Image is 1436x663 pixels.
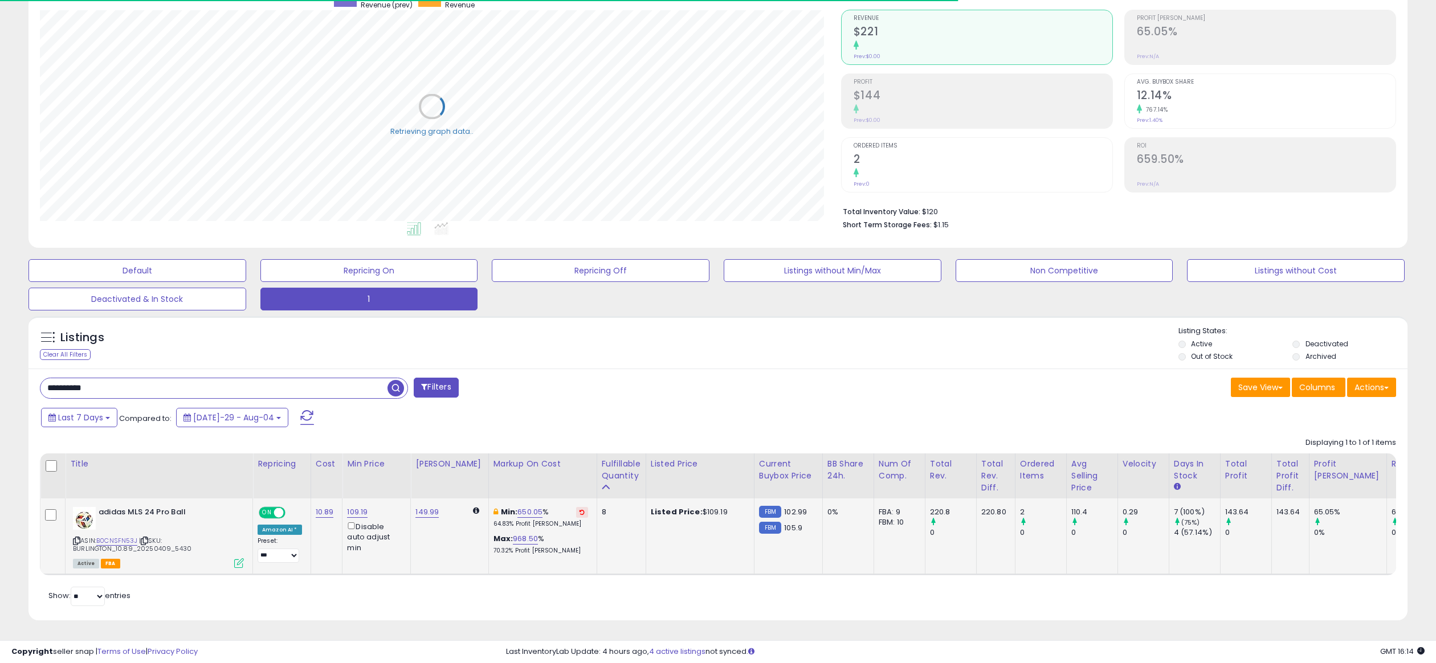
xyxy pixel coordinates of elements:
[11,646,53,657] strong: Copyright
[73,559,99,568] span: All listings currently available for purchase on Amazon
[1191,339,1212,349] label: Active
[1071,458,1113,494] div: Avg Selling Price
[347,506,368,518] a: 109.19
[316,458,338,470] div: Cost
[258,458,306,470] div: Repricing
[347,520,402,553] div: Disable auto adjust min
[930,458,972,482] div: Total Rev.
[933,219,949,230] span: $1.15
[759,506,781,518] small: FBM
[651,458,749,470] div: Listed Price
[1347,378,1396,397] button: Actions
[28,259,246,282] button: Default
[1306,339,1348,349] label: Deactivated
[1231,378,1290,397] button: Save View
[759,522,781,534] small: FBM
[48,590,130,601] span: Show: entries
[649,646,705,657] a: 4 active listings
[1123,458,1164,470] div: Velocity
[1137,89,1396,104] h2: 12.14%
[506,646,1425,657] div: Last InventoryLab Update: 4 hours ago, not synced.
[784,506,807,517] span: 102.99
[119,413,172,424] span: Compared to:
[784,522,802,533] span: 105.9
[60,330,104,346] h5: Listings
[843,220,932,230] b: Short Term Storage Fees:
[1225,507,1271,517] div: 143.64
[1292,378,1345,397] button: Columns
[930,507,976,517] div: 220.8
[258,537,302,563] div: Preset:
[854,89,1112,104] h2: $144
[854,143,1112,149] span: Ordered Items
[854,117,880,124] small: Prev: $0.00
[284,508,302,518] span: OFF
[1299,382,1335,393] span: Columns
[1178,326,1408,337] p: Listing States:
[1314,507,1386,517] div: 65.05%
[96,536,137,546] a: B0CNSFN53J
[724,259,941,282] button: Listings without Min/Max
[193,412,274,423] span: [DATE]-29 - Aug-04
[493,458,592,470] div: Markup on Cost
[854,15,1112,22] span: Revenue
[1314,458,1382,482] div: Profit [PERSON_NAME]
[1071,507,1117,517] div: 110.4
[492,259,709,282] button: Repricing Off
[101,559,120,568] span: FBA
[651,507,745,517] div: $109.19
[854,153,1112,168] h2: 2
[854,181,870,187] small: Prev: 0
[602,507,637,517] div: 8
[176,408,288,427] button: [DATE]-29 - Aug-04
[854,25,1112,40] h2: $221
[28,288,246,310] button: Deactivated & In Stock
[1071,527,1117,538] div: 0
[1181,518,1200,527] small: (75%)
[99,507,237,521] b: adidas MLS 24 Pro Ball
[1137,153,1396,168] h2: 659.50%
[854,53,880,60] small: Prev: $0.00
[73,536,191,553] span: | SKU: BURLINGTON_10.89_20250409_5430
[1187,259,1405,282] button: Listings without Cost
[1380,646,1425,657] span: 2025-08-12 16:14 GMT
[501,506,518,517] b: Min:
[1306,351,1336,361] label: Archived
[260,508,274,518] span: ON
[651,506,703,517] b: Listed Price:
[415,458,483,470] div: [PERSON_NAME]
[347,458,406,470] div: Min Price
[1225,527,1271,538] div: 0
[1020,527,1066,538] div: 0
[148,646,198,657] a: Privacy Policy
[1137,181,1159,187] small: Prev: N/A
[493,547,588,555] p: 70.32% Profit [PERSON_NAME]
[513,533,538,545] a: 968.50
[1225,458,1267,482] div: Total Profit
[493,533,513,544] b: Max:
[414,378,458,398] button: Filters
[1392,458,1433,470] div: ROI
[759,458,818,482] div: Current Buybox Price
[1137,53,1159,60] small: Prev: N/A
[1142,105,1168,114] small: 767.14%
[1306,437,1396,448] div: Displaying 1 to 1 of 1 items
[493,507,588,528] div: %
[1174,507,1220,517] div: 7 (100%)
[415,506,439,518] a: 149.99
[843,204,1388,218] li: $120
[1137,15,1396,22] span: Profit [PERSON_NAME]
[11,646,198,657] div: seller snap | |
[1137,117,1162,124] small: Prev: 1.40%
[879,517,916,527] div: FBM: 10
[843,207,920,216] b: Total Inventory Value:
[1020,507,1066,517] div: 2
[827,458,869,482] div: BB Share 24h.
[956,259,1173,282] button: Non Competitive
[981,458,1010,494] div: Total Rev. Diff.
[1123,507,1169,517] div: 0.29
[827,507,865,517] div: 0%
[517,506,542,518] a: 650.05
[1191,351,1233,361] label: Out of Stock
[1276,507,1300,517] div: 143.64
